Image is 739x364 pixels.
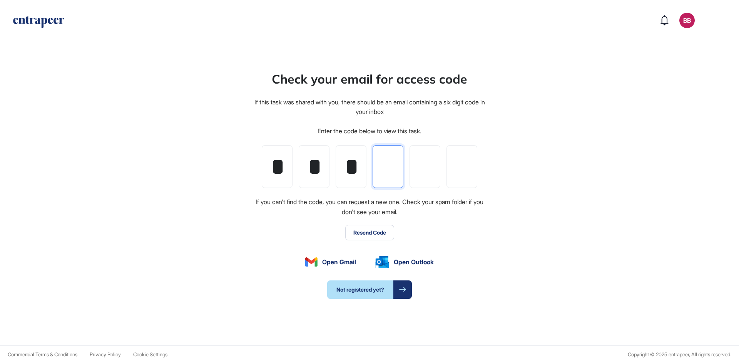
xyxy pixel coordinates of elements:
[305,257,356,267] a: Open Gmail
[322,257,356,267] span: Open Gmail
[8,352,77,357] a: Commercial Terms & Conditions
[253,197,486,217] div: If you can't find the code, you can request a new one. Check your spam folder if you don't see yo...
[253,97,486,117] div: If this task was shared with you, there should be an email containing a six digit code in your inbox
[272,70,467,88] div: Check your email for access code
[90,352,121,357] a: Privacy Policy
[327,280,393,299] span: Not registered yet?
[133,352,167,357] a: Cookie Settings
[327,280,412,299] a: Not registered yet?
[12,16,65,31] a: entrapeer-logo
[375,256,434,268] a: Open Outlook
[394,257,434,267] span: Open Outlook
[628,352,731,357] div: Copyright © 2025 entrapeer, All rights reserved.
[345,225,394,240] button: Resend Code
[679,13,695,28] button: BB
[318,126,421,136] div: Enter the code below to view this task.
